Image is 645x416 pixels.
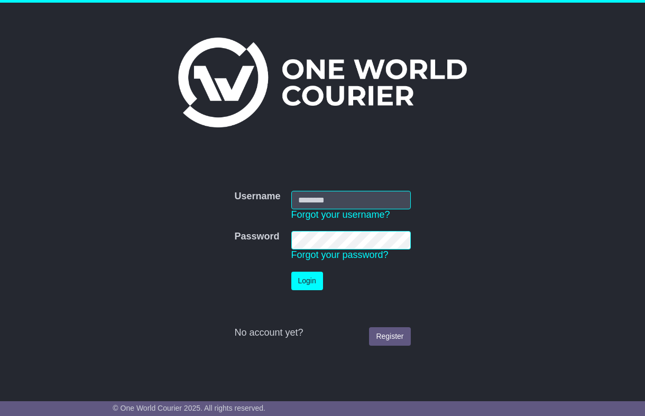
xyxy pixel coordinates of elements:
label: Password [234,231,279,243]
a: Forgot your username? [291,209,390,220]
img: One World [178,38,467,127]
span: © One World Courier 2025. All rights reserved. [113,404,265,412]
label: Username [234,191,280,202]
button: Login [291,272,323,290]
div: No account yet? [234,327,410,339]
a: Register [369,327,410,346]
a: Forgot your password? [291,249,389,260]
